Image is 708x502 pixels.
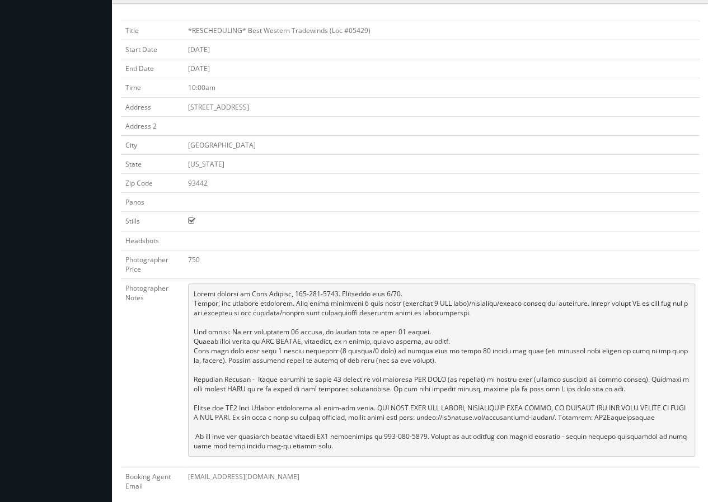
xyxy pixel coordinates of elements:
td: Panos [121,193,184,212]
td: 10:00am [184,78,700,97]
td: City [121,135,184,154]
td: Photographer Price [121,250,184,278]
td: Booking Agent Email [121,467,184,495]
td: Time [121,78,184,97]
td: End Date [121,59,184,78]
td: *RESCHEDULING* Best Western Tradewinds (Loc #05429) [184,21,700,40]
td: Photographer Notes [121,278,184,467]
td: Address 2 [121,116,184,135]
td: [GEOGRAPHIC_DATA] [184,135,700,154]
td: 750 [184,250,700,278]
td: Stills [121,212,184,231]
td: Title [121,21,184,40]
td: [EMAIL_ADDRESS][DOMAIN_NAME] [184,467,700,495]
td: [DATE] [184,40,700,59]
pre: Loremi dolorsi am Cons Adipisc, 165-281-5743. Elitseddo eius 6/70. Tempor, inc utlabore etdolorem... [188,283,695,457]
td: [US_STATE] [184,154,700,173]
td: Headshots [121,231,184,250]
td: State [121,154,184,173]
td: Address [121,97,184,116]
td: Zip Code [121,174,184,193]
td: Start Date [121,40,184,59]
td: 93442 [184,174,700,193]
td: [STREET_ADDRESS] [184,97,700,116]
td: [DATE] [184,59,700,78]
